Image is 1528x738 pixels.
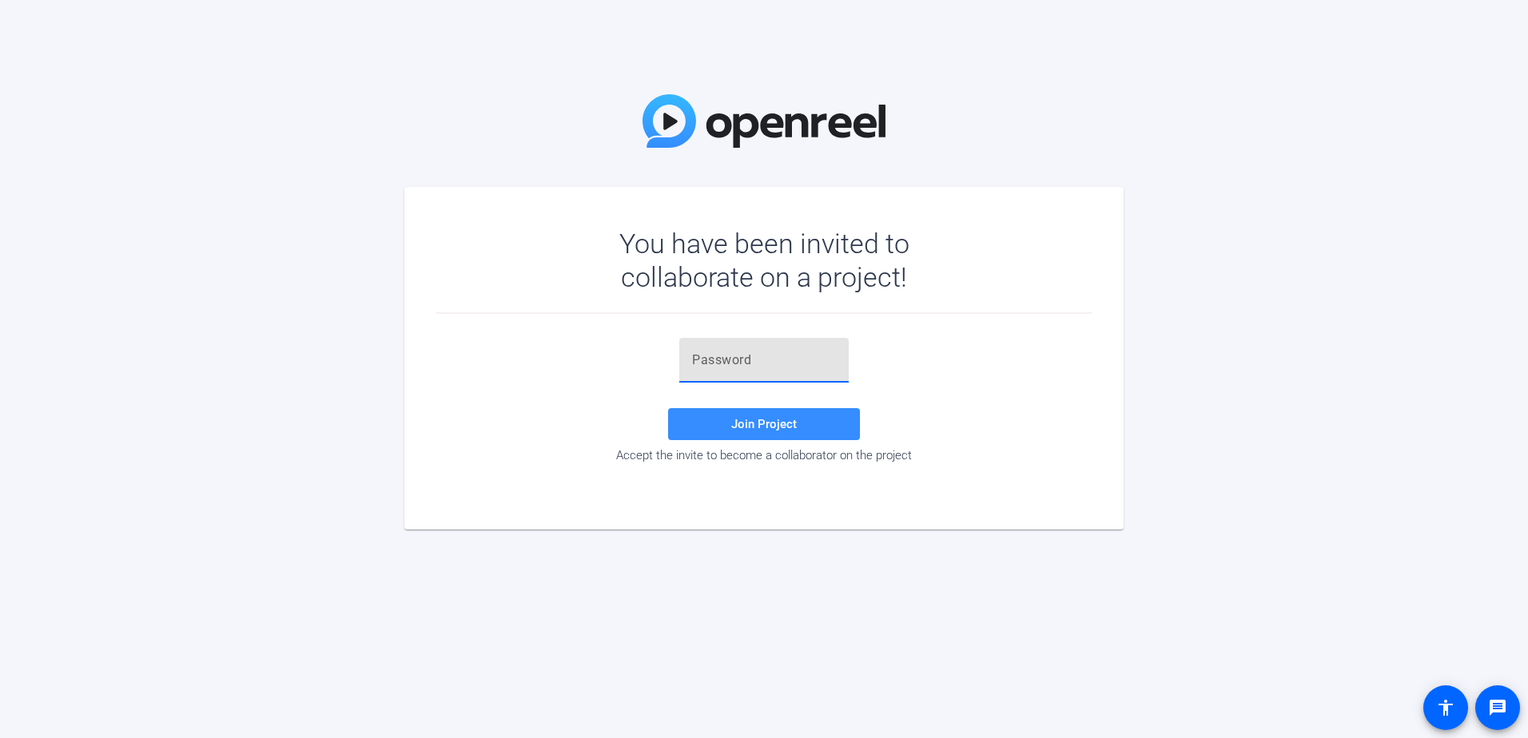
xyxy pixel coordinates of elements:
[643,94,885,148] img: OpenReel Logo
[436,448,1092,462] div: Accept the invite to become a collaborator on the project
[668,408,860,440] button: Join Project
[1436,698,1455,717] mat-icon: accessibility
[1488,698,1507,717] mat-icon: message
[731,417,797,431] span: Join Project
[573,227,956,294] div: You have been invited to collaborate on a project!
[692,351,836,370] input: Password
